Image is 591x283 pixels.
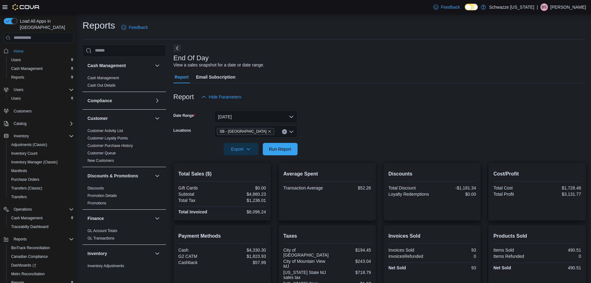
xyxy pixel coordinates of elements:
[268,130,271,133] button: Remove SB - Lakeside from selection in this group
[9,193,74,201] span: Transfers
[11,194,27,199] span: Transfers
[11,132,74,140] span: Inventory
[9,244,74,252] span: BioTrack Reconciliation
[539,265,581,270] div: 490.51
[6,252,76,261] button: Canadian Compliance
[223,198,266,203] div: $1,236.01
[14,207,32,212] span: Operations
[331,248,371,253] div: $194.45
[11,96,21,101] span: Users
[6,140,76,149] button: Adjustments (Classic)
[87,215,152,221] button: Finance
[87,98,112,104] h3: Compliance
[9,56,74,64] span: Users
[1,85,76,94] button: Users
[11,206,74,213] span: Operations
[87,76,119,80] a: Cash Management
[493,265,511,270] strong: Net Sold
[87,236,114,241] span: GL Transactions
[9,214,74,222] span: Cash Management
[87,115,108,121] h3: Customer
[11,86,26,94] button: Users
[83,185,166,209] div: Discounts & Promotions
[1,235,76,244] button: Reports
[11,47,74,55] span: Home
[178,170,266,178] h2: Total Sales ($)
[87,136,128,140] a: Customer Loyalty Points
[9,56,23,64] a: Users
[433,254,476,259] div: 0
[431,1,462,13] a: Feedback
[87,62,126,69] h3: Cash Management
[173,113,195,118] label: Date Range
[11,86,74,94] span: Users
[11,120,74,127] span: Catalog
[6,56,76,64] button: Users
[11,206,34,213] button: Operations
[9,262,74,269] span: Dashboards
[154,97,161,104] button: Compliance
[178,254,221,259] div: G2 CATM
[539,192,581,197] div: $3,131.77
[11,245,50,250] span: BioTrack Reconciliation
[9,141,50,148] a: Adjustments (Classic)
[9,253,74,260] span: Canadian Compliance
[11,254,48,259] span: Canadian Compliance
[9,158,60,166] a: Inventory Manager (Classic)
[6,64,76,73] button: Cash Management
[9,65,45,72] a: Cash Management
[87,193,117,198] span: Promotion Details
[87,151,116,156] span: Customer Queue
[1,119,76,128] button: Catalog
[14,109,32,114] span: Customers
[6,149,76,158] button: Inventory Count
[493,232,581,240] h2: Products Sold
[87,215,104,221] h3: Finance
[1,205,76,214] button: Operations
[9,167,74,175] span: Manifests
[154,115,161,122] button: Customer
[9,95,74,102] span: Users
[224,143,258,155] button: Export
[11,57,21,62] span: Users
[83,74,166,92] div: Cash Management
[87,75,119,80] span: Cash Management
[388,254,431,259] div: InvoicesRefunded
[223,260,266,265] div: $57.99
[289,129,294,134] button: Open list of options
[11,263,36,268] span: Dashboards
[83,227,166,244] div: Finance
[9,270,47,278] a: Metrc Reconciliation
[178,248,221,253] div: Cash
[9,185,45,192] a: Transfers (Classic)
[465,4,478,10] input: Dark Mode
[283,248,329,258] div: City of [GEOGRAPHIC_DATA]
[9,65,74,72] span: Cash Management
[493,185,536,190] div: Total Cost
[9,176,42,183] a: Purchase Orders
[11,186,42,191] span: Transfers (Classic)
[9,223,51,231] a: Traceabilty Dashboard
[9,176,74,183] span: Purchase Orders
[9,185,74,192] span: Transfers (Classic)
[223,209,266,214] div: $6,096.24
[493,192,536,197] div: Total Profit
[6,270,76,278] button: Metrc Reconciliation
[87,83,116,88] span: Cash Out Details
[433,192,476,197] div: $0.00
[173,93,194,101] h3: Report
[388,185,431,190] div: Total Discount
[11,168,27,173] span: Manifests
[178,232,266,240] h2: Payment Methods
[6,184,76,193] button: Transfers (Classic)
[87,186,104,191] span: Discounts
[11,235,29,243] button: Reports
[6,193,76,201] button: Transfers
[178,185,221,190] div: Gift Cards
[173,128,191,133] label: Locations
[11,177,39,182] span: Purchase Orders
[87,250,107,257] h3: Inventory
[175,71,189,83] span: Report
[173,54,209,62] h3: End Of Day
[433,265,476,270] div: 93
